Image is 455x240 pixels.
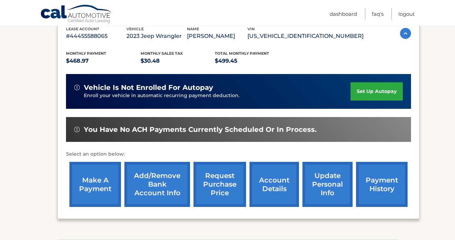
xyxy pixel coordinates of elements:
span: Monthly Payment [66,51,106,56]
a: payment history [356,162,408,207]
a: set up autopay [351,82,403,101]
a: Dashboard [330,8,357,20]
p: $499.45 [215,56,289,66]
p: #44455588065 [66,31,126,41]
span: name [187,27,199,31]
a: Add/Remove bank account info [124,162,190,207]
span: Total Monthly Payment [215,51,269,56]
span: vehicle [126,27,144,31]
img: alert-white.svg [74,85,80,90]
p: Enroll your vehicle in automatic recurring payment deduction. [84,92,351,100]
p: Select an option below: [66,150,411,158]
a: FAQ's [372,8,384,20]
span: You have no ACH payments currently scheduled or in process. [84,125,317,134]
p: $30.48 [141,56,215,66]
img: accordion-active.svg [400,28,411,39]
span: vehicle is not enrolled for autopay [84,83,213,92]
span: lease account [66,27,99,31]
p: 2023 Jeep Wrangler [126,31,187,41]
span: Monthly sales Tax [141,51,183,56]
p: [US_VEHICLE_IDENTIFICATION_NUMBER] [247,31,364,41]
a: request purchase price [193,162,246,207]
a: Cal Automotive [40,4,112,24]
a: account details [249,162,299,207]
a: make a payment [69,162,121,207]
p: $468.97 [66,56,141,66]
span: vin [247,27,255,31]
a: Logout [398,8,415,20]
img: alert-white.svg [74,127,80,132]
p: [PERSON_NAME] [187,31,247,41]
a: update personal info [302,162,353,207]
